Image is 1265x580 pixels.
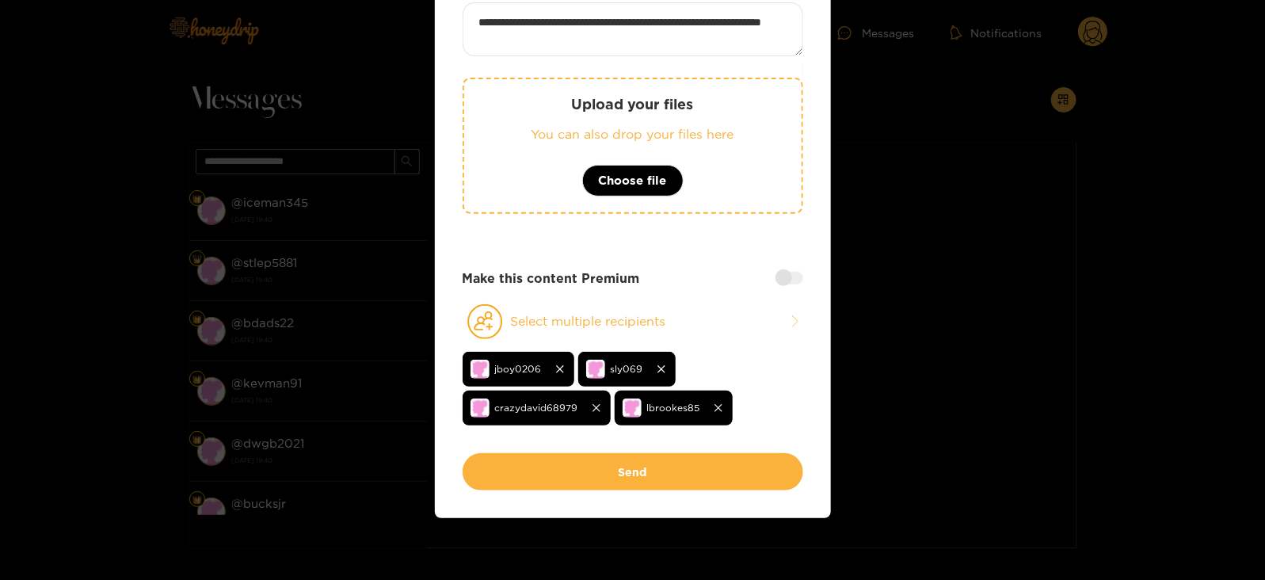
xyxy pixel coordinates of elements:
[647,399,700,417] span: lbrookes85
[599,171,667,190] span: Choose file
[495,399,578,417] span: crazydavid68979
[463,453,803,490] button: Send
[471,399,490,418] img: no-avatar.png
[495,360,542,378] span: jboy0206
[471,360,490,379] img: no-avatar.png
[623,399,642,418] img: no-avatar.png
[463,269,640,288] strong: Make this content Premium
[496,125,770,143] p: You can also drop your files here
[496,95,770,113] p: Upload your files
[582,165,684,197] button: Choose file
[586,360,605,379] img: no-avatar.png
[611,360,643,378] span: sly069
[463,303,803,340] button: Select multiple recipients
